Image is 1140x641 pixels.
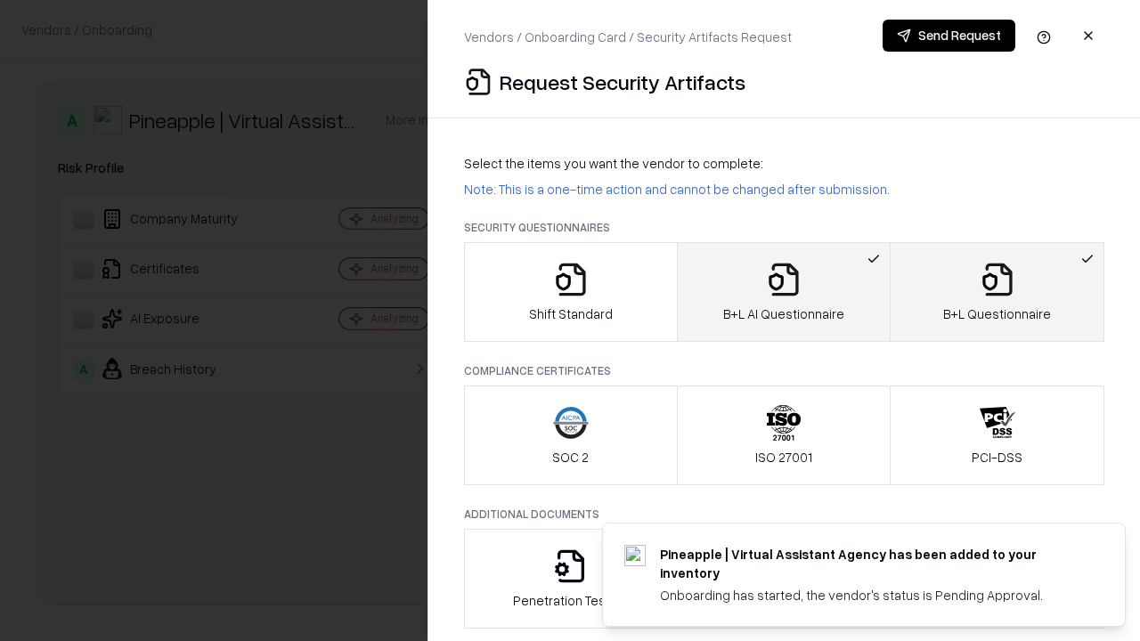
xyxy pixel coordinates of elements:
button: Send Request [883,20,1015,52]
p: Security Questionnaires [464,220,1104,235]
p: ISO 27001 [755,448,812,467]
p: Select the items you want the vendor to complete: [464,154,1104,173]
button: B+L AI Questionnaire [677,242,892,342]
button: SOC 2 [464,385,678,485]
button: ISO 27001 [677,385,892,485]
button: Shift Standard [464,242,678,342]
p: Vendors / Onboarding Card / Security Artifacts Request [464,28,792,46]
p: B+L Questionnaire [943,304,1051,323]
img: trypineapple.com [624,545,646,566]
button: PCI-DSS [890,385,1104,485]
p: SOC 2 [552,448,589,467]
p: Compliance Certificates [464,363,1104,378]
button: B+L Questionnaire [890,242,1104,342]
div: Pineapple | Virtual Assistant Agency has been added to your inventory [660,545,1082,582]
div: Onboarding has started, the vendor's status is Pending Approval. [660,586,1082,604]
p: B+L AI Questionnaire [723,304,844,323]
button: Penetration Testing [464,529,678,629]
p: Request Security Artifacts [500,68,745,96]
p: PCI-DSS [972,448,1022,467]
p: Penetration Testing [513,591,628,610]
p: Note: This is a one-time action and cannot be changed after submission. [464,180,1104,199]
p: Additional Documents [464,507,1104,522]
p: Shift Standard [529,304,613,323]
